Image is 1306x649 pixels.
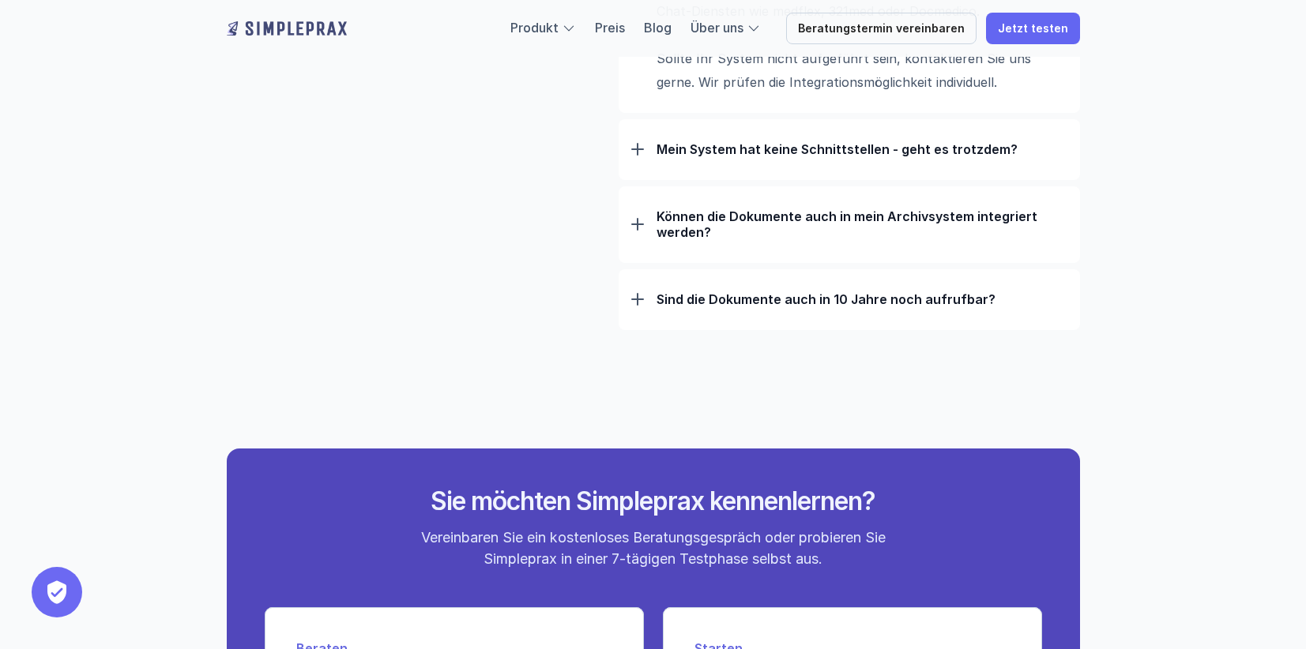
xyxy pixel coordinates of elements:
a: Blog [644,20,672,36]
a: Jetzt testen [986,13,1080,44]
a: Produkt [510,20,559,36]
p: Vereinbaren Sie ein kostenloses Beratungsgespräch oder probieren Sie Simpleprax in einer 7-tägige... [406,527,900,569]
p: Sind die Dokumente auch in 10 Jahre noch aufrufbar? [657,291,1067,307]
a: Über uns [691,20,743,36]
a: Beratungstermin vereinbaren [786,13,977,44]
p: Mein System hat keine Schnittstellen - geht es trotzdem? [657,141,1067,157]
p: Jetzt testen [998,22,1068,36]
p: Beratungstermin vereinbaren [798,22,965,36]
p: Können die Dokumente auch in mein Archivsystem integriert werden? [657,208,1067,240]
a: Preis [595,20,625,36]
h2: Sie möchten Simpleprax kennenlernen? [357,486,950,516]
